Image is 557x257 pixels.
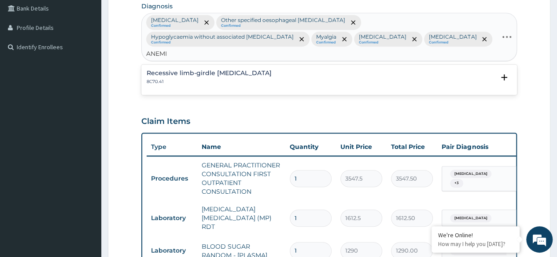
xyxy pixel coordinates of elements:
td: Procedures [147,170,197,187]
td: Laboratory [147,210,197,226]
p: How may I help you today? [438,240,513,248]
p: [MEDICAL_DATA] [429,33,476,40]
i: open select status [499,72,509,83]
div: We're Online! [438,231,513,239]
span: [MEDICAL_DATA] [450,214,491,223]
th: Quantity [285,138,336,156]
small: Confirmed [316,40,336,45]
th: Total Price [387,138,437,156]
textarea: Type your message and hit 'Enter' [4,167,168,198]
td: [MEDICAL_DATA] [MEDICAL_DATA] (MP) RDT [197,200,285,235]
label: Diagnosis [141,2,173,11]
div: Chat with us now [46,49,148,61]
div: Minimize live chat window [144,4,166,25]
span: remove selection option [298,35,306,43]
span: remove selection option [410,35,418,43]
span: remove selection option [480,35,488,43]
td: GENERAL PRACTITIONER CONSULTATION FIRST OUTPATIENT CONSULTATION [197,156,285,200]
small: Confirmed [359,40,406,45]
p: [MEDICAL_DATA] [151,17,199,24]
span: remove selection option [349,18,357,26]
p: 8C70.41 [147,79,272,85]
p: Myalgia [316,33,336,40]
small: Confirmed [151,40,294,45]
span: remove selection option [203,18,210,26]
span: + 3 [450,179,463,188]
span: remove selection option [340,35,348,43]
h4: Recessive limb-girdle [MEDICAL_DATA] [147,70,272,76]
span: [MEDICAL_DATA] [450,170,491,178]
th: Pair Diagnosis [437,138,534,156]
img: d_794563401_company_1708531726252_794563401 [16,44,36,66]
small: Confirmed [151,24,199,28]
small: Confirmed [221,24,345,28]
p: Hypoglycaemia without associated [MEDICAL_DATA] [151,33,294,40]
h3: Claim Items [141,117,190,127]
th: Name [197,138,285,156]
p: Other specified oesophageal [MEDICAL_DATA] [221,17,345,24]
th: Unit Price [336,138,387,156]
small: Confirmed [429,40,476,45]
p: [MEDICAL_DATA] [359,33,406,40]
span: We're online! [51,74,122,163]
th: Type [147,139,197,155]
